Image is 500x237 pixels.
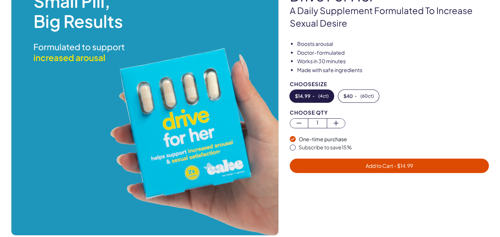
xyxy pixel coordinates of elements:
li: Boosts arousal [297,40,489,48]
button: - [338,90,379,102]
li: Made with safe ingredients [297,67,489,74]
span: $ 40 [343,94,353,99]
span: $ 14.99 [295,94,311,99]
span: - $ 14.99 [393,162,413,169]
span: ( 60ct ) [360,94,374,99]
li: Works in 30 minutes [297,58,489,65]
div: One-time purchase [299,136,489,143]
div: Subscribe to save 15 % [299,144,489,151]
div: Choose Size [290,81,489,87]
span: ( 4ct ) [318,94,329,99]
p: A daily supplement formulated to increase sexual desire [290,4,489,29]
li: Doctor-formulated [297,49,489,57]
div: Choose Qty [290,110,489,115]
span: 1 [308,119,326,127]
span: Add to Cart [366,162,413,169]
button: - [290,90,334,102]
button: Add to Cart - $14.99 [290,159,489,173]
